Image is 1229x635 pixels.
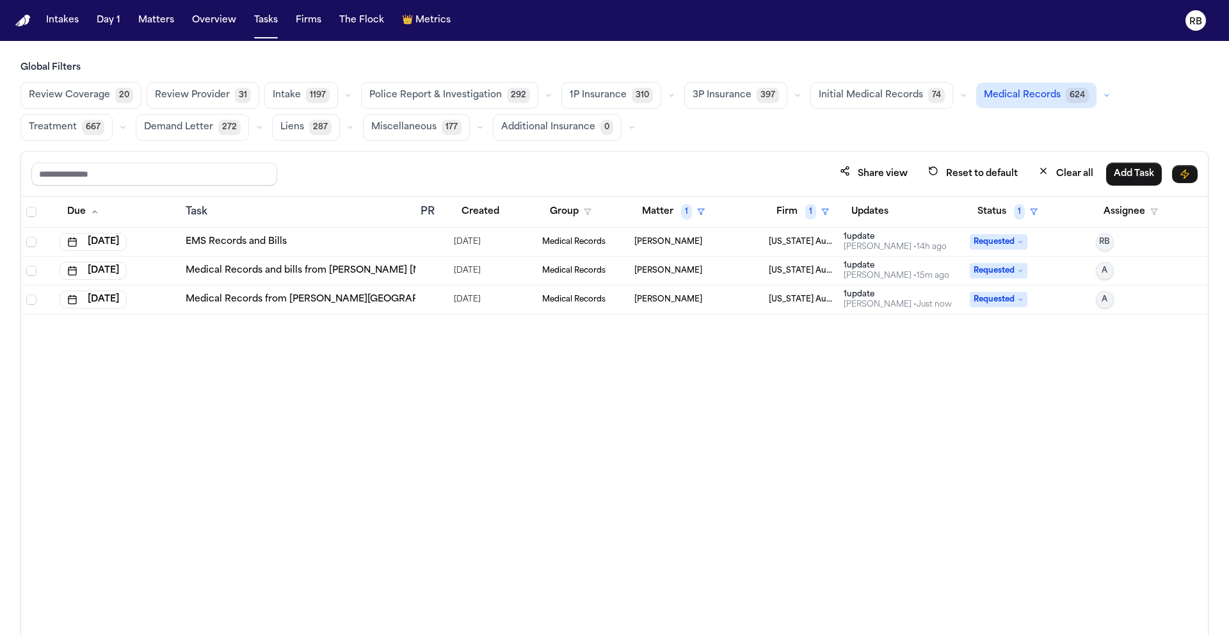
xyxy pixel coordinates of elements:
[1096,291,1114,309] button: A
[369,89,502,102] span: Police Report & Investigation
[844,261,949,271] div: 1 update
[844,232,947,242] div: 1 update
[136,114,249,141] button: Demand Letter272
[634,237,702,247] span: Dianna Smith
[421,204,444,220] div: PR
[306,88,330,103] span: 1197
[361,82,538,109] button: Police Report & Investigation292
[634,294,702,305] span: Dianna Smith
[334,9,389,32] a: The Flock
[693,89,751,102] span: 3P Insurance
[15,15,31,27] a: Home
[769,266,834,276] span: Michigan Auto Law
[454,291,481,309] span: 7/21/2025, 11:32:12 AM
[819,89,923,102] span: Initial Medical Records
[844,200,896,223] button: Updates
[970,263,1027,278] span: Requested
[186,293,468,306] a: Medical Records from [PERSON_NAME][GEOGRAPHIC_DATA]
[41,9,84,32] button: Intakes
[133,9,179,32] button: Matters
[442,120,462,135] span: 177
[29,121,77,134] span: Treatment
[280,121,304,134] span: Liens
[542,200,599,223] button: Group
[20,61,1209,74] h3: Global Filters
[60,200,106,223] button: Due
[681,204,692,220] span: 1
[634,266,702,276] span: Dianna Smith
[832,162,915,186] button: Share view
[634,200,712,223] button: Matter1
[272,114,340,141] button: Liens287
[542,266,606,276] span: Medical Records
[402,14,413,27] span: crown
[1096,233,1114,251] button: RB
[144,121,213,134] span: Demand Letter
[186,236,287,248] a: EMS Records and Bills
[632,88,653,103] span: 310
[757,88,779,103] span: 397
[26,237,36,247] span: Select row
[844,271,949,281] div: Last updated by Richelle Bauman at 9/26/2025, 7:11:18 AM
[1066,88,1089,103] span: 624
[397,9,456,32] button: crownMetrics
[1102,294,1107,305] span: A
[273,89,301,102] span: Intake
[984,89,1061,102] span: Medical Records
[186,264,490,277] a: Medical Records and bills from [PERSON_NAME] [MEDICAL_DATA]
[20,82,141,109] button: Review Coverage20
[363,114,470,141] button: Miscellaneous177
[507,88,530,103] span: 292
[1172,165,1198,183] button: Immediate Task
[15,15,31,27] img: Finch Logo
[115,88,133,103] span: 20
[454,200,507,223] button: Created
[1096,262,1114,280] button: A
[805,204,816,220] span: 1
[810,82,953,109] button: Initial Medical Records74
[1106,163,1162,186] button: Add Task
[1096,200,1166,223] button: Assignee
[493,114,622,141] button: Additional Insurance0
[186,204,410,220] div: Task
[561,82,661,109] button: 1P Insurance310
[82,120,104,135] span: 667
[155,89,230,102] span: Review Provider
[249,9,283,32] button: Tasks
[970,200,1045,223] button: Status1
[291,9,326,32] button: Firms
[600,120,613,135] span: 0
[29,89,110,102] span: Review Coverage
[147,82,259,109] button: Review Provider31
[60,291,127,309] button: [DATE]
[454,262,481,280] span: 7/31/2025, 10:20:29 AM
[26,294,36,305] span: Select row
[970,234,1027,250] span: Requested
[501,121,595,134] span: Additional Insurance
[20,114,113,141] button: Treatment667
[542,294,606,305] span: Medical Records
[92,9,125,32] a: Day 1
[187,9,241,32] button: Overview
[264,82,338,109] button: Intake1197
[844,289,952,300] div: 1 update
[218,120,241,135] span: 272
[235,88,251,103] span: 31
[920,162,1025,186] button: Reset to default
[769,294,834,305] span: Michigan Auto Law
[1031,162,1101,186] button: Clear all
[454,233,481,251] span: 7/21/2025, 11:34:14 AM
[844,242,947,252] div: Last updated by Richelle Bauman at 9/25/2025, 5:09:20 PM
[309,120,332,135] span: 287
[684,82,787,109] button: 3P Insurance397
[60,262,127,280] button: [DATE]
[570,89,627,102] span: 1P Insurance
